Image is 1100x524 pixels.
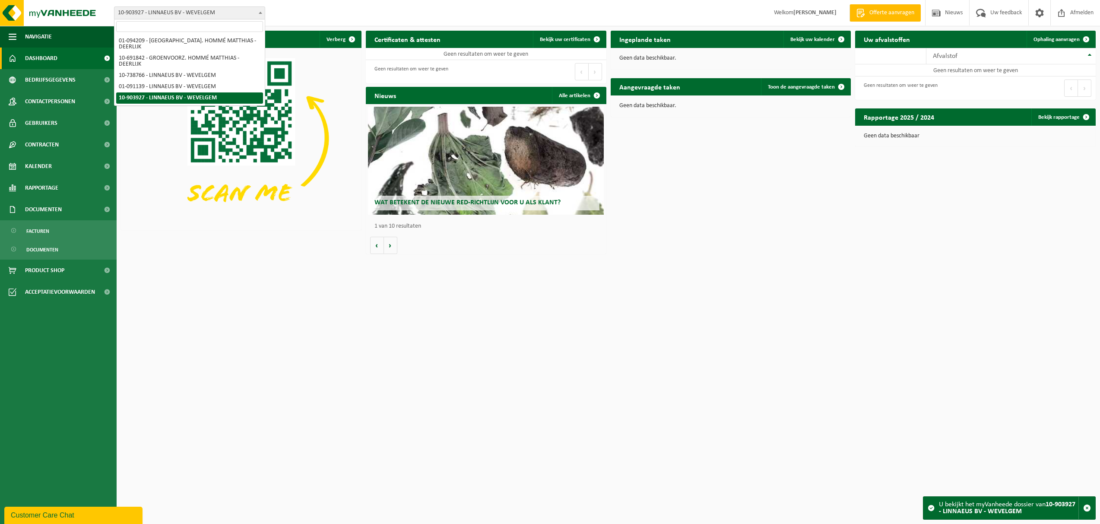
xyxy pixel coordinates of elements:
a: Bekijk rapportage [1031,108,1095,126]
div: Geen resultaten om weer te geven [859,79,938,98]
span: Contracten [25,134,59,156]
div: U bekijkt het myVanheede dossier van [939,497,1078,519]
p: 1 van 10 resultaten [374,223,602,229]
h2: Certificaten & attesten [366,31,449,48]
span: Acceptatievoorwaarden [25,281,95,303]
a: Documenten [2,241,114,257]
button: Previous [1064,79,1078,97]
span: Offerte aanvragen [867,9,916,17]
span: 10-903927 - LINNAEUS BV - WEVELGEM [114,7,265,19]
span: Bedrijfsgegevens [25,69,76,91]
span: Ophaling aanvragen [1033,37,1080,42]
a: Toon de aangevraagde taken [761,78,850,95]
h2: Ingeplande taken [611,31,679,48]
td: Geen resultaten om weer te geven [366,48,606,60]
a: Ophaling aanvragen [1027,31,1095,48]
span: Bekijk uw kalender [790,37,835,42]
span: Documenten [26,241,58,258]
a: Wat betekent de nieuwe RED-richtlijn voor u als klant? [368,107,604,215]
span: Toon de aangevraagde taken [768,84,835,90]
button: Previous [575,63,589,80]
button: Vorige [370,237,384,254]
li: 10-691842 - GROENVOORZ. HOMMÉ MATTHIAS - DEERLIJK [116,53,263,70]
span: Bekijk uw certificaten [540,37,590,42]
h2: Nieuws [366,87,405,104]
td: Geen resultaten om weer te geven [855,64,1096,76]
p: Geen data beschikbaar. [619,55,843,61]
button: Next [589,63,602,80]
span: Wat betekent de nieuwe RED-richtlijn voor u als klant? [374,199,561,206]
span: Afvalstof [933,53,957,60]
span: Verberg [327,37,346,42]
h2: Rapportage 2025 / 2024 [855,108,943,125]
span: Product Shop [25,260,64,281]
h2: Uw afvalstoffen [855,31,919,48]
div: Geen resultaten om weer te geven [370,62,448,81]
span: Rapportage [25,177,58,199]
p: Geen data beschikbaar. [619,103,843,109]
li: 01-094209 - [GEOGRAPHIC_DATA]. HOMMÉ MATTHIAS - DEERLIJK [116,35,263,53]
iframe: chat widget [4,505,144,524]
a: Offerte aanvragen [850,4,921,22]
p: Geen data beschikbaar [864,133,1087,139]
button: Next [1078,79,1091,97]
strong: 10-903927 - LINNAEUS BV - WEVELGEM [939,501,1075,515]
span: Dashboard [25,48,57,69]
a: Alle artikelen [552,87,605,104]
span: Contactpersonen [25,91,75,112]
img: Download de VHEPlus App [121,48,361,229]
span: Navigatie [25,26,52,48]
strong: [PERSON_NAME] [793,10,837,16]
span: 10-903927 - LINNAEUS BV - WEVELGEM [114,6,265,19]
a: Facturen [2,222,114,239]
h2: Aangevraagde taken [611,78,689,95]
button: Verberg [320,31,361,48]
a: Bekijk uw certificaten [533,31,605,48]
span: Kalender [25,156,52,177]
a: Bekijk uw kalender [783,31,850,48]
li: 10-738766 - LINNAEUS BV - WEVELGEM [116,70,263,81]
span: Gebruikers [25,112,57,134]
span: Documenten [25,199,62,220]
li: 01-091139 - LINNAEUS BV - WEVELGEM [116,81,263,92]
span: Facturen [26,223,49,239]
li: 10-903927 - LINNAEUS BV - WEVELGEM [116,92,263,104]
button: Volgende [384,237,397,254]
